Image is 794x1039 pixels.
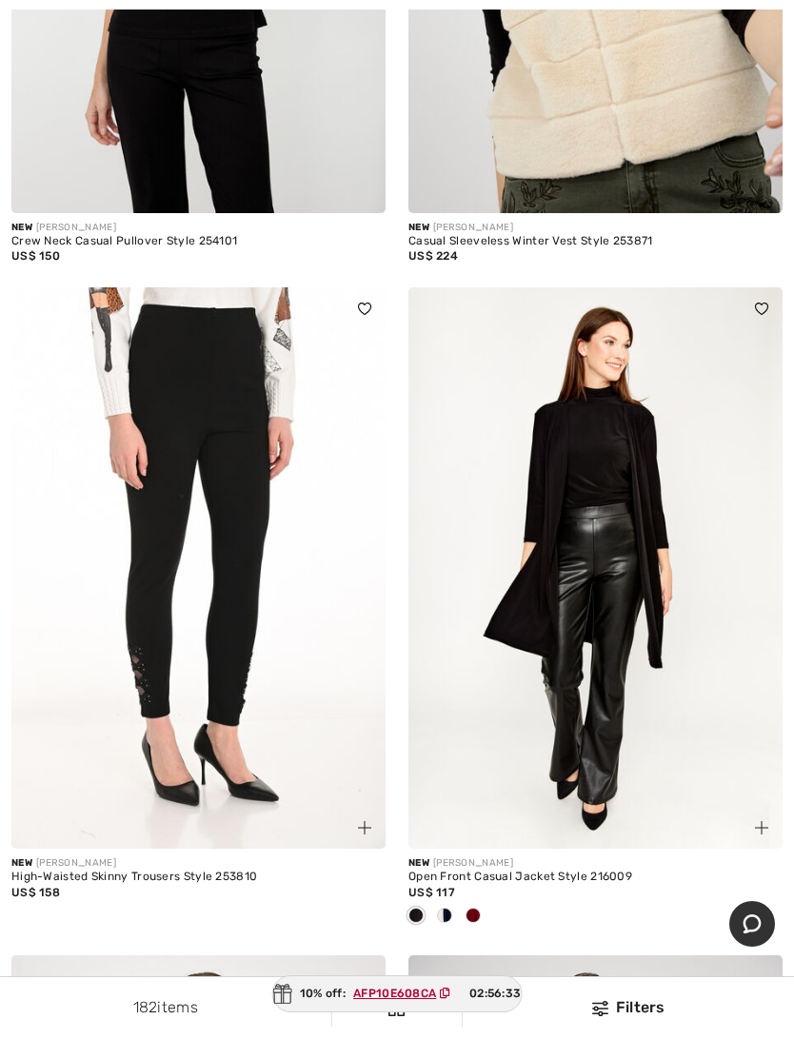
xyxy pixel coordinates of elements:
iframe: Opens a widget where you can chat to one of our agents [729,901,775,949]
img: plus_v2.svg [358,821,371,834]
img: High-Waisted Skinny Trousers Style 253810. Black [11,287,386,849]
div: Crew Neck Casual Pullover Style 254101 [11,235,386,248]
div: Filters [474,996,783,1019]
div: Open Front Casual Jacket Style 216009 [408,871,783,884]
img: heart_black_full.svg [755,303,768,314]
img: Filters [592,1001,608,1016]
div: [PERSON_NAME] [11,856,386,871]
span: US$ 117 [408,886,455,899]
span: 182 [133,998,158,1016]
div: [PERSON_NAME] [408,856,783,871]
img: plus_v2.svg [755,821,768,834]
span: US$ 158 [11,886,60,899]
div: [PERSON_NAME] [408,221,783,235]
ins: AFP10E608CA [353,987,436,1000]
div: Midnight [430,901,459,932]
div: Black [402,901,430,932]
span: 02:56:33 [469,985,521,1002]
div: [PERSON_NAME] [11,221,386,235]
span: US$ 224 [408,249,458,263]
span: New [408,222,429,233]
div: High-Waisted Skinny Trousers Style 253810 [11,871,386,884]
span: New [11,222,32,233]
div: Cabernet [459,901,487,932]
span: New [408,857,429,869]
span: US$ 150 [11,249,60,263]
img: Gift.svg [273,984,292,1004]
div: 10% off: [272,975,523,1012]
img: Open Front Casual Jacket Style 216009. Cabernet [408,287,783,849]
div: Casual Sleeveless Winter Vest Style 253871 [408,235,783,248]
img: heart_black_full.svg [358,303,371,314]
span: New [11,857,32,869]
